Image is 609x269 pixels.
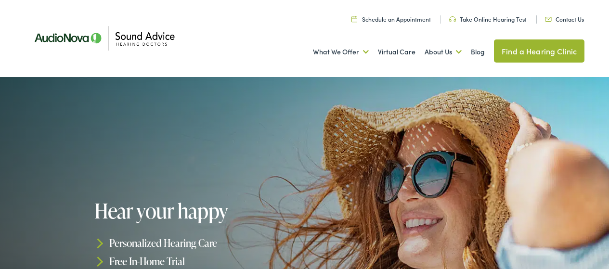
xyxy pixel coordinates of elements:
li: Personalized Hearing Care [94,234,308,252]
a: About Us [425,34,462,70]
a: Take Online Hearing Test [449,15,527,23]
a: Schedule an Appointment [351,15,431,23]
a: Find a Hearing Clinic [494,39,584,63]
a: What We Offer [313,34,369,70]
img: Icon representing mail communication in a unique green color, indicative of contact or communicat... [545,17,552,22]
img: Headphone icon in a unique green color, suggesting audio-related services or features. [449,16,456,22]
a: Virtual Care [378,34,415,70]
img: Calendar icon in a unique green color, symbolizing scheduling or date-related features. [351,16,357,22]
a: Blog [471,34,485,70]
h1: Hear your happy [94,200,308,222]
a: Contact Us [545,15,584,23]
